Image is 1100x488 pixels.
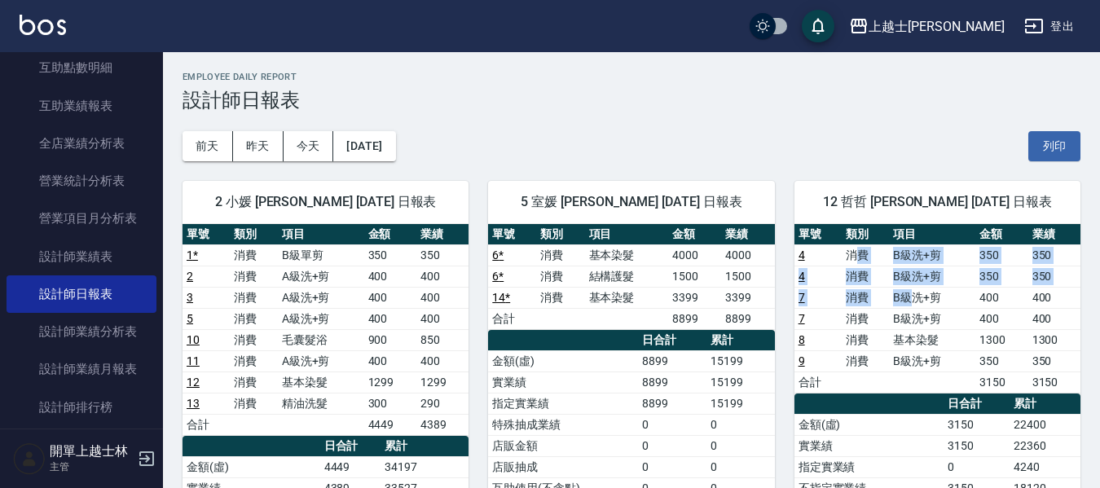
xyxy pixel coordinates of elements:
td: 合計 [488,308,536,329]
td: A級洗+剪 [278,350,364,371]
th: 金額 [364,224,416,245]
td: 0 [706,414,775,435]
button: 列印 [1028,131,1080,161]
button: 昨天 [233,131,284,161]
a: 4 [799,248,805,262]
td: 基本染髮 [889,329,975,350]
td: 15199 [706,350,775,371]
a: 8 [799,333,805,346]
th: 業績 [721,224,774,245]
td: 0 [638,414,706,435]
th: 類別 [536,224,584,245]
td: 消費 [230,308,277,329]
button: 上越士[PERSON_NAME] [843,10,1011,43]
p: 主管 [50,459,133,474]
a: 7 [799,312,805,325]
td: 消費 [842,308,889,329]
td: B級洗+剪 [889,350,975,371]
a: 12 [187,376,200,389]
span: 12 哲哲 [PERSON_NAME] [DATE] 日報表 [814,194,1061,210]
td: 15199 [706,371,775,393]
a: 互助業績報表 [7,87,156,125]
td: 金額(虛) [183,456,320,477]
a: 10 [187,333,200,346]
td: 消費 [842,350,889,371]
td: 3399 [721,287,774,308]
td: 消費 [230,287,277,308]
td: 8899 [721,308,774,329]
td: 指定實業績 [488,393,638,414]
td: 指定實業績 [794,456,944,477]
span: 5 室媛 [PERSON_NAME] [DATE] 日報表 [508,194,755,210]
th: 日合計 [944,393,1010,415]
button: 登出 [1018,11,1080,42]
td: 消費 [842,244,889,266]
td: 4449 [320,456,381,477]
td: 消費 [536,244,584,266]
table: a dense table [183,224,469,436]
td: 350 [1028,244,1080,266]
td: A級洗+剪 [278,287,364,308]
td: 結構護髮 [585,266,669,287]
th: 累計 [706,330,775,351]
td: 消費 [842,329,889,350]
th: 日合計 [320,436,381,457]
td: 350 [416,244,469,266]
a: 4 [799,270,805,283]
td: 3150 [944,435,1010,456]
td: 基本染髮 [278,371,364,393]
th: 金額 [975,224,1027,245]
th: 金額 [668,224,721,245]
h5: 開單上越士林 [50,443,133,459]
td: 900 [364,329,416,350]
a: 2 [187,270,193,283]
td: 1500 [668,266,721,287]
a: 設計師業績月報表 [7,350,156,388]
td: 基本染髮 [585,244,669,266]
td: 3150 [975,371,1027,393]
td: 消費 [842,266,889,287]
td: 4240 [1010,456,1080,477]
td: 0 [706,456,775,477]
a: 設計師業績分析表 [7,313,156,350]
a: 3 [187,291,193,304]
td: 350 [975,350,1027,371]
td: 350 [1028,350,1080,371]
td: 400 [364,308,416,329]
th: 類別 [230,224,277,245]
th: 項目 [889,224,975,245]
td: 消費 [842,287,889,308]
td: 0 [638,435,706,456]
td: 3150 [944,414,1010,435]
a: 7 [799,291,805,304]
td: 400 [416,350,469,371]
td: 4389 [416,414,469,435]
td: 實業績 [794,435,944,456]
td: 精油洗髮 [278,393,364,414]
a: 5 [187,312,193,325]
td: 消費 [536,287,584,308]
td: 1300 [1028,329,1080,350]
td: 消費 [230,266,277,287]
img: Person [13,442,46,475]
a: 設計師日報表 [7,275,156,313]
td: 350 [364,244,416,266]
td: 400 [364,287,416,308]
span: 2 小媛 [PERSON_NAME] [DATE] 日報表 [202,194,449,210]
td: 基本染髮 [585,287,669,308]
a: 商品銷售排行榜 [7,426,156,464]
td: 22400 [1010,414,1080,435]
a: 營業統計分析表 [7,162,156,200]
td: 消費 [230,393,277,414]
a: 互助點數明細 [7,49,156,86]
a: 營業項目月分析表 [7,200,156,237]
td: B級洗+剪 [889,308,975,329]
td: 850 [416,329,469,350]
a: 設計師排行榜 [7,389,156,426]
td: 400 [416,308,469,329]
td: 15199 [706,393,775,414]
td: 金額(虛) [488,350,638,371]
a: 9 [799,354,805,367]
td: 消費 [536,266,584,287]
td: A級洗+剪 [278,266,364,287]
